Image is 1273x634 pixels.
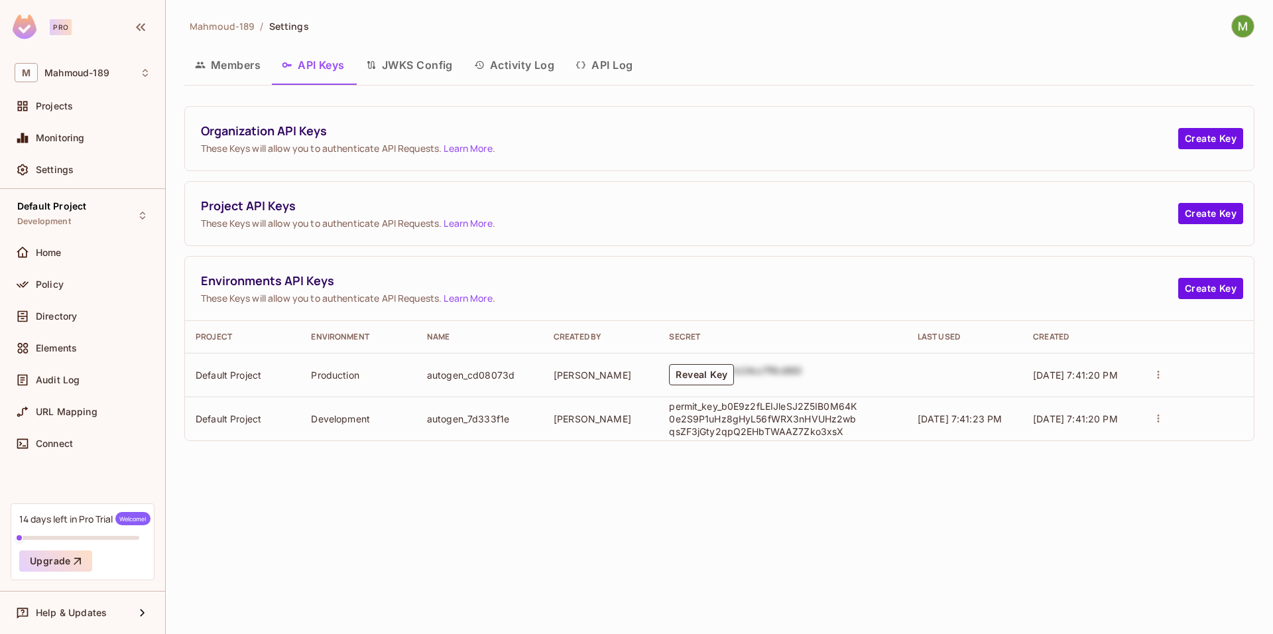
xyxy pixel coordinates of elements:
[36,101,73,111] span: Projects
[543,353,658,397] td: [PERSON_NAME]
[1149,409,1168,428] button: actions
[416,397,543,440] td: autogen_7d333f1e
[271,48,355,82] button: API Keys
[1178,278,1243,299] button: Create Key
[1232,15,1254,37] img: Mahmoud Elmaandi
[1149,365,1168,384] button: actions
[543,397,658,440] td: [PERSON_NAME]
[444,142,492,155] a: Learn More
[13,15,36,39] img: SReyMgAAAABJRU5ErkJggg==
[669,332,896,342] div: Secret
[36,607,107,618] span: Help & Updates
[36,247,62,258] span: Home
[15,63,38,82] span: M
[444,217,492,229] a: Learn More
[36,375,80,385] span: Audit Log
[184,48,271,82] button: Members
[565,48,643,82] button: API Log
[311,332,405,342] div: Environment
[1033,413,1118,424] span: [DATE] 7:41:20 PM
[36,407,97,417] span: URL Mapping
[734,364,802,385] div: b24cc7f8c660
[17,216,71,227] span: Development
[554,332,648,342] div: Created By
[201,292,1178,304] span: These Keys will allow you to authenticate API Requests. .
[416,353,543,397] td: autogen_cd08073d
[196,332,290,342] div: Project
[201,123,1178,139] span: Organization API Keys
[201,273,1178,289] span: Environments API Keys
[36,133,85,143] span: Monitoring
[36,438,73,449] span: Connect
[269,20,309,32] span: Settings
[1033,369,1118,381] span: [DATE] 7:41:20 PM
[185,397,300,440] td: Default Project
[19,512,151,525] div: 14 days left in Pro Trial
[36,311,77,322] span: Directory
[36,279,64,290] span: Policy
[201,217,1178,229] span: These Keys will allow you to authenticate API Requests. .
[1178,203,1243,224] button: Create Key
[918,413,1002,424] span: [DATE] 7:41:23 PM
[190,20,255,32] span: Mahmoud-189
[36,164,74,175] span: Settings
[185,353,300,397] td: Default Project
[427,332,532,342] div: Name
[300,397,416,440] td: Development
[463,48,566,82] button: Activity Log
[260,20,263,32] li: /
[1178,128,1243,149] button: Create Key
[300,353,416,397] td: Production
[17,201,86,212] span: Default Project
[50,19,72,35] div: Pro
[355,48,463,82] button: JWKS Config
[669,364,734,385] button: Reveal Key
[1033,332,1127,342] div: Created
[201,198,1178,214] span: Project API Keys
[19,550,92,572] button: Upgrade
[918,332,1012,342] div: Last Used
[201,142,1178,155] span: These Keys will allow you to authenticate API Requests. .
[444,292,492,304] a: Learn More
[115,512,151,525] span: Welcome!
[44,68,109,78] span: Workspace: Mahmoud-189
[669,400,861,438] p: permit_key_b0E9z2fLEIJleSJ2Z5IB0M64K0e2S9P1uHz8gHyL56fWRX3nHVUHz2wbqsZF3jGty2qpQ2EHbTWAAZ7Zko3xsX
[36,343,77,353] span: Elements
